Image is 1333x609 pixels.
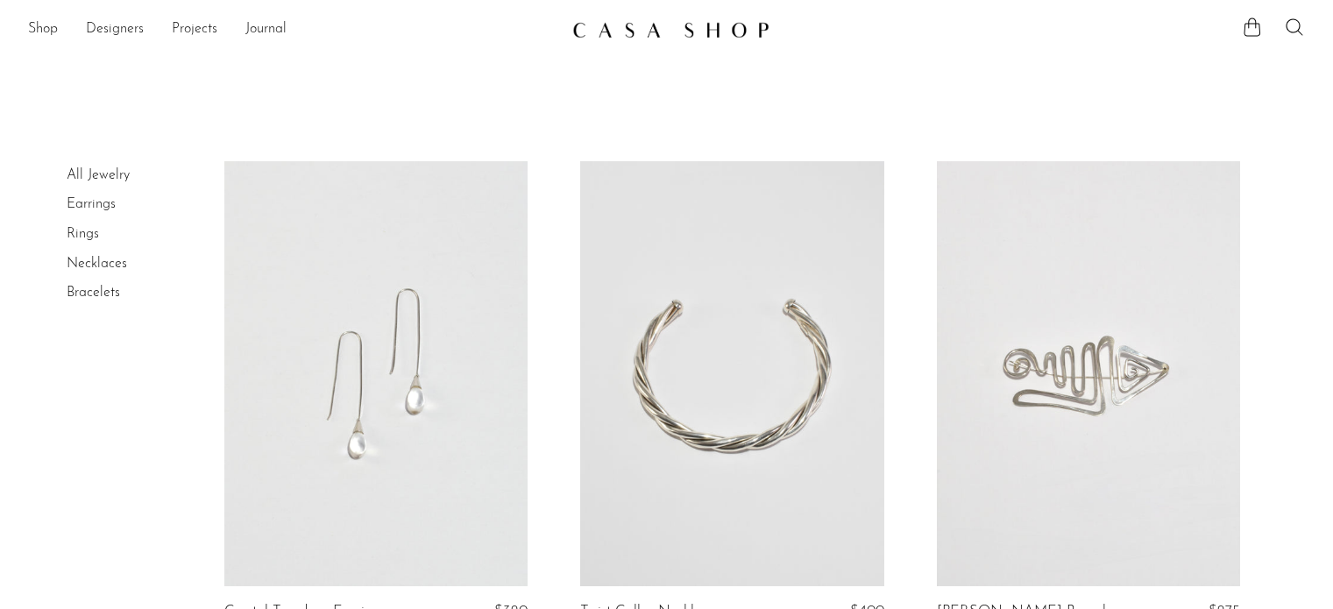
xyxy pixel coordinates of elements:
a: All Jewelry [67,168,130,182]
a: Earrings [67,197,116,211]
ul: NEW HEADER MENU [28,15,558,45]
a: Projects [172,18,217,41]
a: Bracelets [67,286,120,300]
a: Shop [28,18,58,41]
a: Designers [86,18,144,41]
a: Rings [67,227,99,241]
a: Necklaces [67,257,127,271]
nav: Desktop navigation [28,15,558,45]
a: Journal [245,18,287,41]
